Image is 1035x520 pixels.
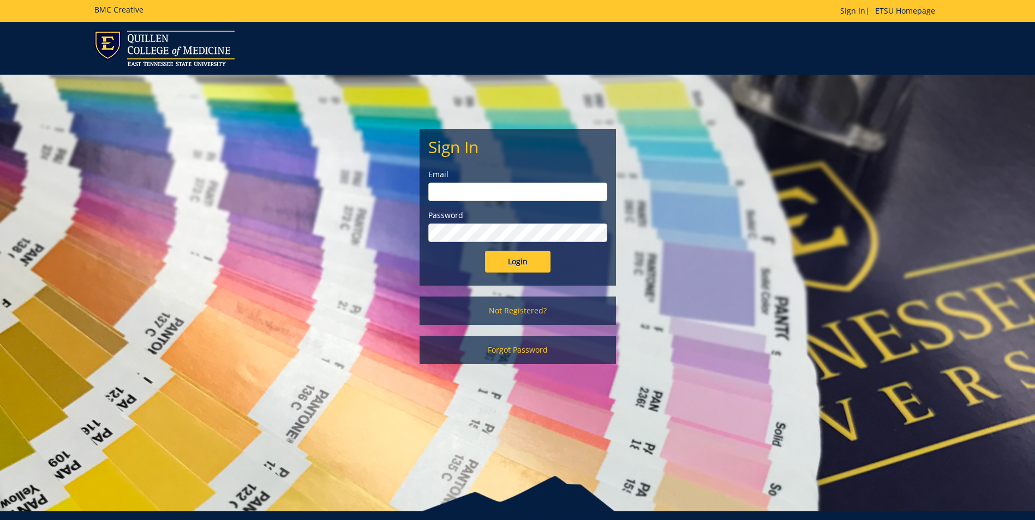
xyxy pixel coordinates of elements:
[870,5,941,16] a: ETSU Homepage
[428,210,607,221] label: Password
[428,138,607,156] h2: Sign In
[94,31,235,66] img: ETSU logo
[840,5,941,16] p: |
[420,336,616,364] a: Forgot Password
[485,251,551,273] input: Login
[420,297,616,325] a: Not Registered?
[428,169,607,180] label: Email
[840,5,865,16] a: Sign In
[94,5,143,14] h5: BMC Creative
